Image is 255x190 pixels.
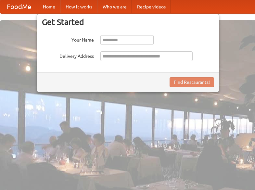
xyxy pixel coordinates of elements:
[42,17,214,27] h3: Get Started
[97,0,132,13] a: Who we are
[170,77,214,87] button: Find Restaurants!
[42,35,94,43] label: Your Name
[42,51,94,59] label: Delivery Address
[38,0,60,13] a: Home
[60,0,97,13] a: How it works
[132,0,171,13] a: Recipe videos
[0,0,38,13] a: FoodMe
